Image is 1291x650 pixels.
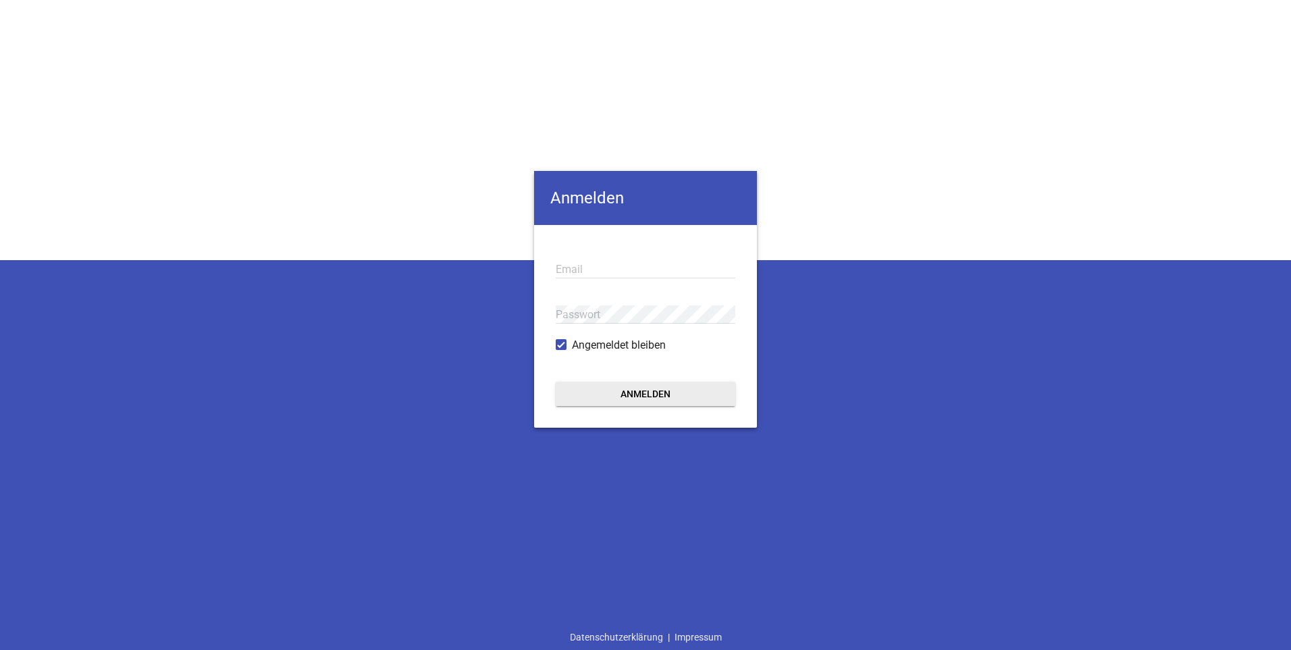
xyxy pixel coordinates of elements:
[565,624,727,650] div: |
[670,624,727,650] a: Impressum
[556,382,735,406] button: Anmelden
[572,337,666,353] span: Angemeldet bleiben
[534,171,757,225] h4: Anmelden
[565,624,668,650] a: Datenschutzerklärung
